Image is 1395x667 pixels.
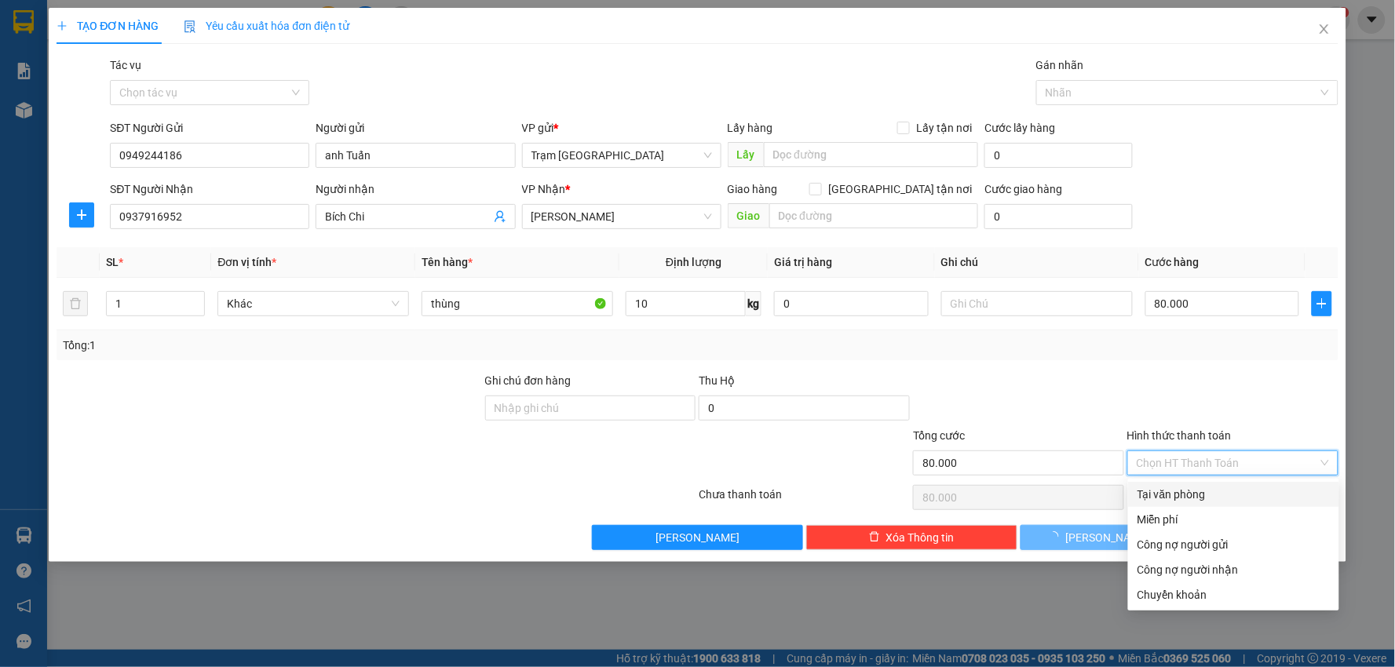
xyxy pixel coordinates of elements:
span: Giao hàng [728,183,778,195]
button: plus [1312,291,1331,316]
span: user-add [494,210,506,223]
span: Lấy [728,142,764,167]
span: Đơn vị tính [217,256,276,268]
input: Dọc đường [769,203,979,228]
span: plus [70,209,93,221]
input: Ghi Chú [941,291,1133,316]
span: Xóa Thông tin [886,529,955,546]
button: deleteXóa Thông tin [806,525,1017,550]
label: Cước giao hàng [984,183,1062,195]
button: Close [1302,8,1346,52]
span: [PERSON_NAME] [656,529,739,546]
span: TẠO ĐƠN HÀNG [57,20,159,32]
span: SL [106,256,119,268]
span: loading [1048,531,1065,542]
input: Cước lấy hàng [984,143,1133,168]
span: Lấy hàng [728,122,773,134]
div: Cước gửi hàng sẽ được ghi vào công nợ của người gửi [1128,532,1339,557]
span: plus [1313,297,1331,310]
span: Tổng cước [913,429,965,442]
span: close [1318,23,1331,35]
span: kg [746,291,761,316]
div: Công nợ người nhận [1138,561,1330,578]
img: icon [184,20,196,33]
div: SĐT Người Nhận [110,180,309,198]
div: Cước gửi hàng sẽ được ghi vào công nợ của người nhận [1128,557,1339,582]
span: [PERSON_NAME] [1065,529,1149,546]
span: delete [869,531,880,544]
label: Tác vụ [110,59,141,71]
div: Chưa thanh toán [697,486,911,513]
span: plus [57,20,68,31]
span: Tên hàng [422,256,473,268]
span: Phan Thiết [531,205,712,228]
span: Yêu cầu xuất hóa đơn điện tử [184,20,349,32]
div: Tổng: 1 [63,337,539,354]
span: Giá trị hàng [774,256,832,268]
span: Giao [728,203,769,228]
div: Người nhận [316,180,515,198]
button: [PERSON_NAME] [592,525,803,550]
span: Khác [227,292,400,315]
span: Trạm Sài Gòn [531,144,712,167]
div: Miễn phí [1138,511,1330,528]
span: Thu Hộ [699,374,735,387]
span: Định lượng [666,256,721,268]
span: [GEOGRAPHIC_DATA] tận nơi [822,180,978,198]
label: Ghi chú đơn hàng [485,374,572,387]
div: Chuyển khoản [1138,586,1330,603]
input: Ghi chú đơn hàng [485,395,696,421]
button: delete [63,291,88,316]
input: Dọc đường [764,142,979,167]
div: Tại văn phòng [1138,486,1330,503]
div: SĐT Người Gửi [110,119,309,137]
span: VP Nhận [522,183,566,195]
label: Gán nhãn [1036,59,1084,71]
input: Cước giao hàng [984,204,1133,229]
button: [PERSON_NAME] [1021,525,1178,550]
button: plus [69,202,94,228]
div: Công nợ người gửi [1138,536,1330,553]
input: VD: Bàn, Ghế [422,291,613,316]
span: Lấy tận nơi [910,119,978,137]
div: Người gửi [316,119,515,137]
span: Cước hàng [1145,256,1200,268]
label: Cước lấy hàng [984,122,1055,134]
input: 0 [774,291,929,316]
label: Hình thức thanh toán [1127,429,1232,442]
th: Ghi chú [935,247,1139,278]
div: VP gửi [522,119,721,137]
